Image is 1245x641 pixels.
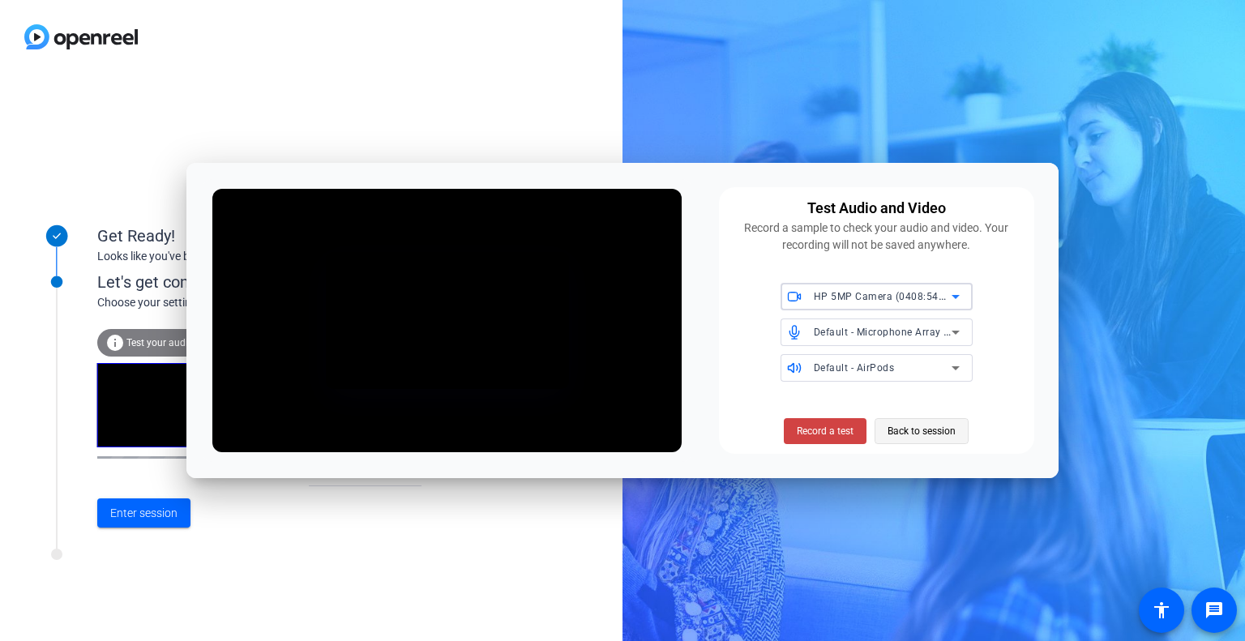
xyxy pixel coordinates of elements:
span: Record a test [797,424,854,438]
div: Test Audio and Video [807,197,946,220]
span: Test your audio and video [126,337,239,348]
div: Choose your settings [97,294,455,311]
span: Back to session [888,416,956,447]
button: Back to session [875,418,969,444]
div: Get Ready! [97,224,421,248]
mat-icon: info [105,333,125,353]
span: Default - Microphone Array (Intel® Smart Sound Technology for Digital Microphones) [814,325,1216,338]
div: Record a sample to check your audio and video. Your recording will not be saved anywhere. [729,220,1024,254]
button: Record a test [784,418,866,444]
span: HP 5MP Camera (0408:547e) [814,289,954,302]
span: Enter session [110,505,178,522]
span: Default - AirPods [814,362,895,374]
div: Looks like you've been invited to join [97,248,421,265]
div: Let's get connected. [97,270,455,294]
mat-icon: accessibility [1152,600,1171,620]
mat-icon: message [1204,600,1224,620]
